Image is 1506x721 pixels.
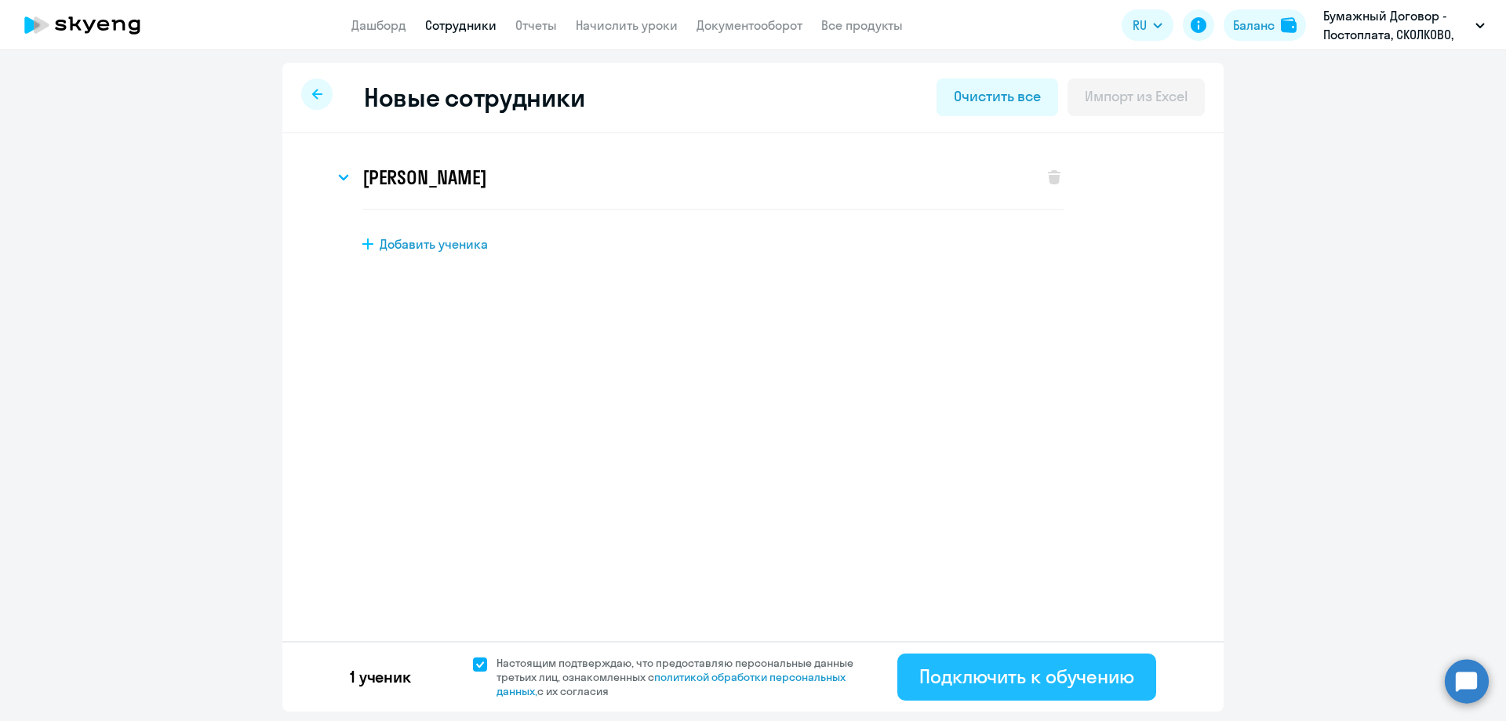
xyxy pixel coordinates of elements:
[1233,16,1275,35] div: Баланс
[919,664,1134,689] div: Подключить к обучению
[1224,9,1306,41] button: Балансbalance
[380,235,488,253] span: Добавить ученика
[1315,6,1493,44] button: Бумажный Договор - Постоплата, СКОЛКОВО, [PERSON_NAME] ШКОЛА УПРАВЛЕНИЯ
[576,17,678,33] a: Начислить уроки
[1085,86,1188,107] div: Импорт из Excel
[697,17,802,33] a: Документооборот
[1281,17,1297,33] img: balance
[1323,6,1469,44] p: Бумажный Договор - Постоплата, СКОЛКОВО, [PERSON_NAME] ШКОЛА УПРАВЛЕНИЯ
[497,670,846,698] a: политикой обработки персональных данных,
[362,165,486,190] h3: [PERSON_NAME]
[425,17,497,33] a: Сотрудники
[1068,78,1205,116] button: Импорт из Excel
[821,17,903,33] a: Все продукты
[1133,16,1147,35] span: RU
[350,666,411,688] p: 1 ученик
[954,86,1040,107] div: Очистить все
[351,17,406,33] a: Дашборд
[515,17,557,33] a: Отчеты
[937,78,1057,116] button: Очистить все
[497,656,872,698] span: Настоящим подтверждаю, что предоставляю персональные данные третьих лиц, ознакомленных с с их сог...
[1122,9,1173,41] button: RU
[897,654,1156,701] button: Подключить к обучению
[364,82,584,113] h2: Новые сотрудники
